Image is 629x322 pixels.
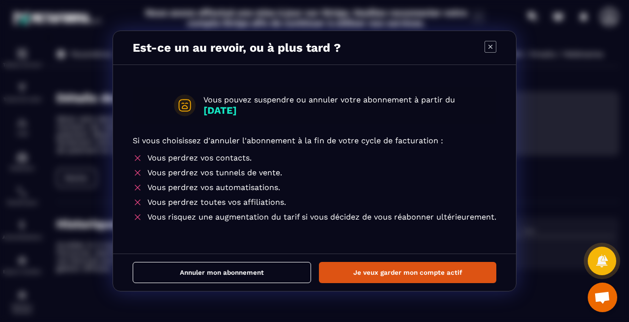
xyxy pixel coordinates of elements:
div: Vous risquez une augmentation du tarif si vous décidez de vous réabonner ultérieurement. [133,212,496,222]
strong: [DATE] [203,104,237,116]
p: Est-ce un au revoir, ou à plus tard ? [133,41,341,55]
div: Vous perdrez vos contacts. [133,153,496,163]
button: Je veux garder mon compte actif [319,262,496,283]
p: Vous pouvez suspendre ou annuler votre abonnement à partir du [203,95,455,104]
div: Vous perdrez vos tunnels de vente. [133,168,496,178]
p: Si vous choisissez d'annuler l'abonnement à la fin de votre cycle de facturation : [133,136,496,145]
a: Ouvrir le chat [588,283,617,312]
button: Annuler mon abonnement [133,262,311,283]
div: Vous perdrez vos automatisations. [133,183,496,193]
div: Vous perdrez toutes vos affiliations. [133,197,496,207]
